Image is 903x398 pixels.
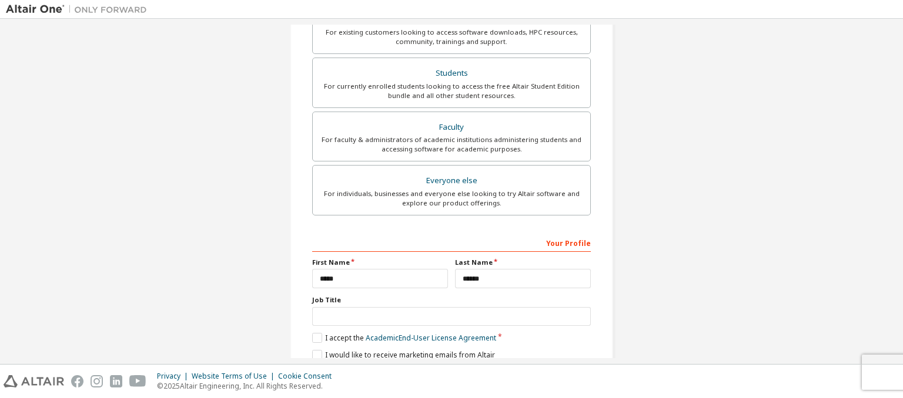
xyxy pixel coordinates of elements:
label: I would like to receive marketing emails from Altair [312,350,495,360]
div: For individuals, businesses and everyone else looking to try Altair software and explore our prod... [320,189,583,208]
p: © 2025 Altair Engineering, Inc. All Rights Reserved. [157,381,339,391]
img: linkedin.svg [110,375,122,387]
a: Academic End-User License Agreement [366,333,496,343]
div: Everyone else [320,173,583,189]
img: instagram.svg [91,375,103,387]
div: For faculty & administrators of academic institutions administering students and accessing softwa... [320,135,583,154]
label: Job Title [312,295,591,305]
label: First Name [312,258,448,267]
div: For currently enrolled students looking to access the free Altair Student Edition bundle and all ... [320,82,583,100]
div: Faculty [320,119,583,136]
label: I accept the [312,333,496,343]
img: youtube.svg [129,375,146,387]
div: Students [320,65,583,82]
div: Cookie Consent [278,372,339,381]
div: Privacy [157,372,192,381]
div: Your Profile [312,233,591,252]
img: Altair One [6,4,153,15]
div: For existing customers looking to access software downloads, HPC resources, community, trainings ... [320,28,583,46]
label: Last Name [455,258,591,267]
img: facebook.svg [71,375,83,387]
div: Website Terms of Use [192,372,278,381]
img: altair_logo.svg [4,375,64,387]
